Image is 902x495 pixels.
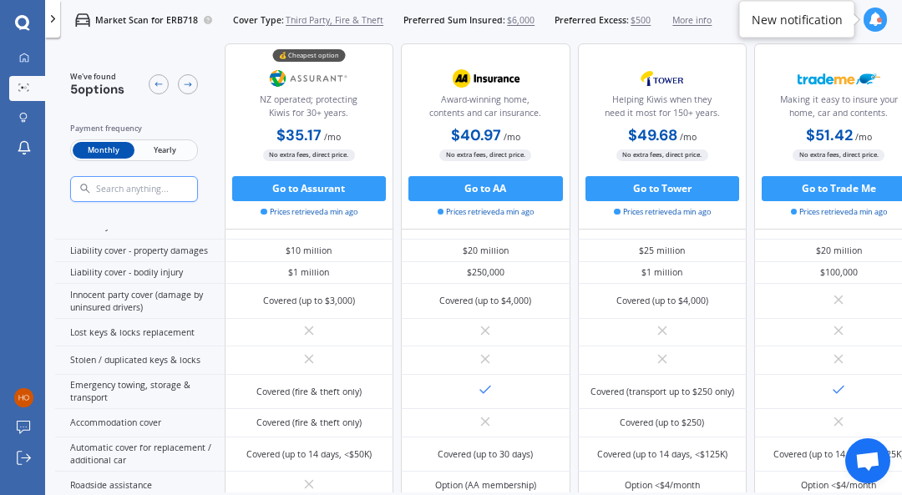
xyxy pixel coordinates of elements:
[801,479,876,492] div: Option <$4/month
[236,93,383,125] div: NZ operated; protecting Kiwis for 30+ years.
[555,14,629,27] span: Preferred Excess:
[256,386,362,398] div: Covered (fire & theft only)
[55,262,225,285] div: Liability cover - bodily injury
[403,14,505,27] span: Preferred Sum Insured:
[55,284,225,319] div: Innocent party cover (damage by uninsured drivers)
[444,63,527,93] img: AA.webp
[672,14,712,27] span: More info
[625,479,700,492] div: Option <$4/month
[614,206,711,218] span: Prices retrieved a min ago
[439,149,531,161] span: No extra fees, direct price.
[467,266,504,279] div: $250,000
[439,295,531,307] div: Covered (up to $4,000)
[641,266,682,279] div: $1 million
[621,63,703,93] img: Tower.webp
[438,448,533,461] div: Covered (up to 30 days)
[590,386,734,398] div: Covered (transport up to $250 only)
[504,131,520,143] span: / mo
[816,245,862,257] div: $20 million
[820,266,858,279] div: $100,000
[55,375,225,410] div: Emergency towing, storage & transport
[286,245,332,257] div: $10 million
[616,149,708,161] span: No extra fees, direct price.
[791,206,888,218] span: Prices retrieved a min ago
[752,11,843,28] div: New notification
[507,14,535,27] span: $6,000
[855,131,872,143] span: / mo
[597,448,727,461] div: Covered (up to 14 days, <$125K)
[73,142,134,159] span: Monthly
[134,142,195,159] span: Yearly
[55,240,225,262] div: Liability cover - property damages
[798,63,880,93] img: Trademe.webp
[75,13,90,28] img: car.f15378c7a67c060ca3f3.svg
[288,266,329,279] div: $1 million
[263,149,355,161] span: No extra fees, direct price.
[286,14,383,27] span: Third Party, Fire & Theft
[435,479,536,492] div: Option (AA membership)
[70,81,124,98] span: 5 options
[233,14,284,27] span: Cover Type:
[55,437,225,472] div: Automatic cover for replacement / additional car
[261,206,357,218] span: Prices retrieved a min ago
[267,63,350,93] img: Assurant.png
[55,319,225,347] div: Lost keys & locks replacement
[806,125,853,145] b: $51.42
[438,206,535,218] span: Prices retrieved a min ago
[408,176,563,201] button: Go to AA
[639,245,685,257] div: $25 million
[589,93,737,125] div: Helping Kiwis when they need it most for 150+ years.
[256,417,362,429] div: Covered (fire & theft only)
[631,14,651,27] span: $500
[263,295,355,307] div: Covered (up to $3,000)
[95,184,223,195] input: Search anything...
[246,448,372,461] div: Covered (up to 14 days, <$50K)
[616,295,708,307] div: Covered (up to $4,000)
[70,122,198,134] div: Payment frequency
[14,388,33,407] img: c91b6a00b16f5ce0c140175ad7701a46
[55,409,225,437] div: Accommodation cover
[324,131,341,143] span: / mo
[70,71,124,83] span: We've found
[451,125,501,145] b: $40.97
[232,176,387,201] button: Go to Assurant
[793,149,884,161] span: No extra fees, direct price.
[272,49,345,62] div: 💰 Cheapest option
[585,176,740,201] button: Go to Tower
[95,14,198,27] p: Market Scan for ERB718
[620,417,704,429] div: Covered (up to $250)
[845,438,890,483] div: Open chat
[628,125,677,145] b: $49.68
[463,245,509,257] div: $20 million
[412,93,560,125] div: Award-winning home, contents and car insurance.
[276,125,322,145] b: $35.17
[680,131,697,143] span: / mo
[55,346,225,375] div: Stolen / duplicated keys & locks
